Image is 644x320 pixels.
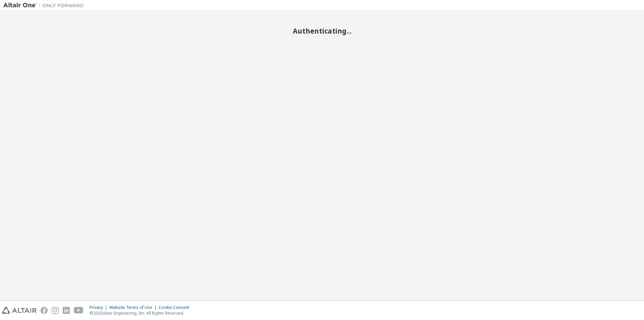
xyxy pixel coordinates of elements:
[52,307,59,314] img: instagram.svg
[159,305,193,310] div: Cookie Consent
[90,305,109,310] div: Privacy
[3,2,87,9] img: Altair One
[41,307,48,314] img: facebook.svg
[2,307,37,314] img: altair_logo.svg
[74,307,84,314] img: youtube.svg
[3,27,641,35] h2: Authenticating...
[63,307,70,314] img: linkedin.svg
[90,310,193,316] p: © 2025 Altair Engineering, Inc. All Rights Reserved.
[109,305,159,310] div: Website Terms of Use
